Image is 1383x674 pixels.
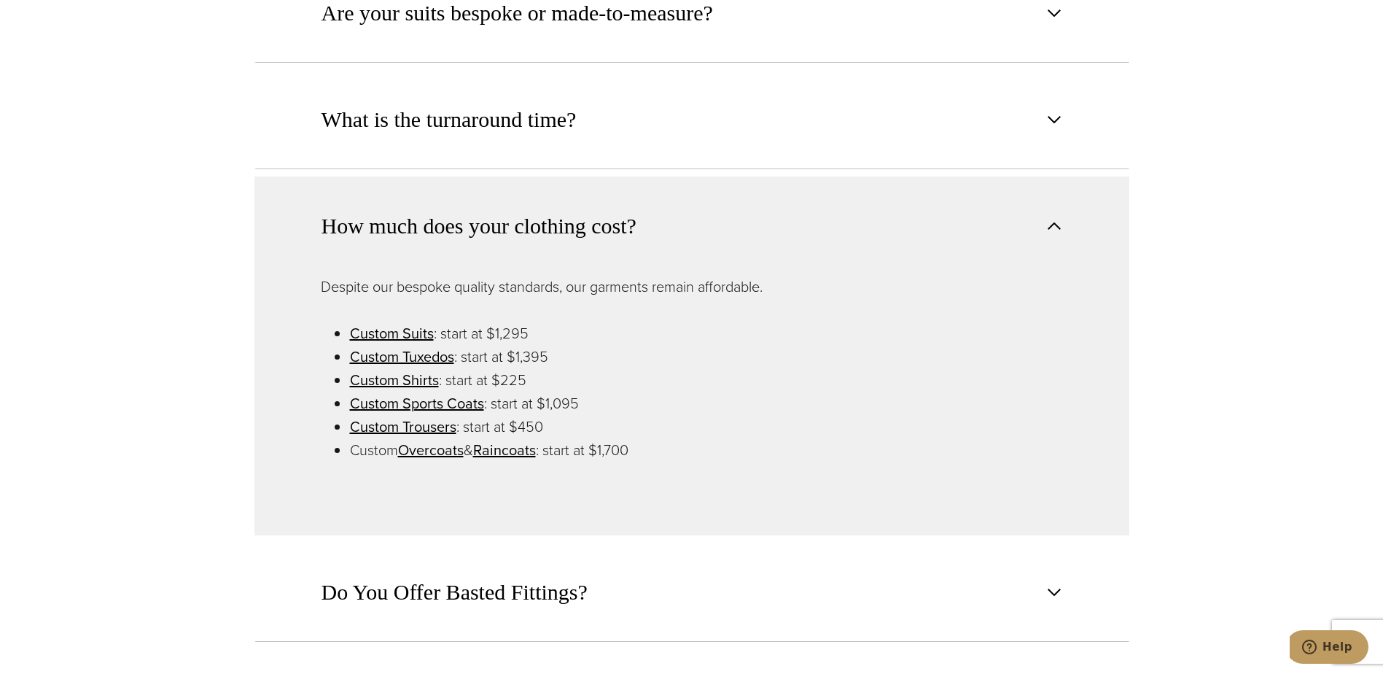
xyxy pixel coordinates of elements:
[322,576,588,608] span: Do You Offer Basted Fittings?
[350,346,454,368] a: Custom Tuxedos
[350,415,1063,438] li: : start at $450
[321,275,1063,298] p: Despite our bespoke quality standards, our garments remain affordable.
[322,104,577,136] span: What is the turnaround time?
[350,369,439,391] a: Custom Shirts
[1290,630,1368,667] iframe: Opens a widget where you can chat to one of our agents
[350,392,484,414] a: Custom Sports Coats
[350,345,1063,368] li: : start at $1,395
[350,322,434,344] a: Custom Suits
[350,416,456,438] a: Custom Trousers
[322,210,636,242] span: How much does your clothing cost?
[254,543,1129,642] button: Do You Offer Basted Fittings?
[350,368,1063,392] li: : start at $225
[254,275,1129,535] div: How much does your clothing cost?
[350,322,1063,345] li: : start at $1,295
[473,439,536,461] a: Raincoats
[254,70,1129,169] button: What is the turnaround time?
[398,439,464,461] a: Overcoats
[350,392,1063,415] li: : start at $1,095
[350,438,1063,462] li: Custom & : start at $1,700
[254,177,1129,275] button: How much does your clothing cost?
